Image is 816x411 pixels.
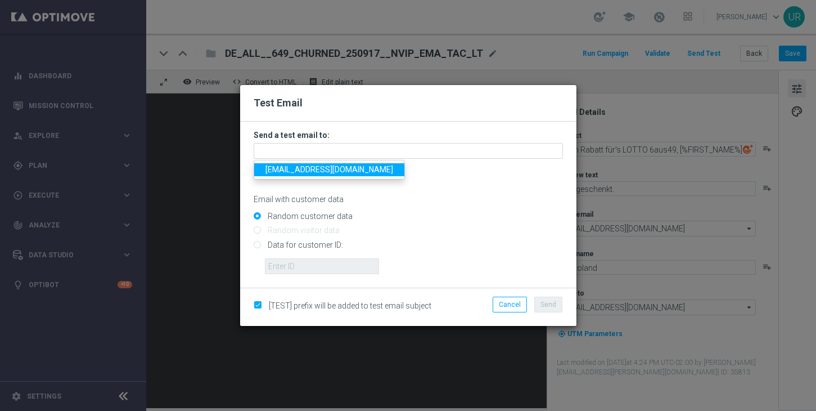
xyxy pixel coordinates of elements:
p: Separate multiple addresses with commas [254,162,563,172]
input: Enter ID [265,258,379,274]
button: Cancel [493,297,527,312]
h2: Test Email [254,96,563,110]
span: [EMAIL_ADDRESS][DOMAIN_NAME] [265,165,393,174]
span: [TEST] prefix will be added to test email subject [269,301,431,310]
p: Email with customer data [254,194,563,204]
label: Random customer data [265,211,353,221]
span: Send [540,301,556,309]
a: [EMAIL_ADDRESS][DOMAIN_NAME] [254,163,404,176]
h3: Send a test email to: [254,130,563,140]
button: Send [534,297,562,312]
